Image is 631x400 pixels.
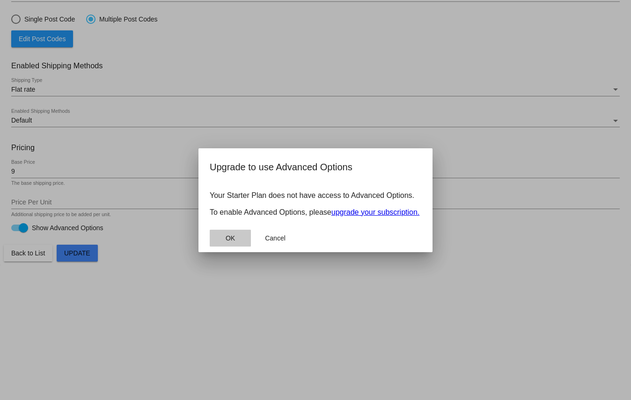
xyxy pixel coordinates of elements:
button: Close dialog [210,230,251,247]
span: Cancel [265,234,286,242]
h2: Upgrade to use Advanced Options [210,160,421,175]
button: Close dialog [255,230,296,247]
span: OK [226,234,235,242]
a: upgrade your subscription. [331,208,420,216]
p: Your Starter Plan does not have access to Advanced Options. To enable Advanced Options, please [210,191,421,217]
